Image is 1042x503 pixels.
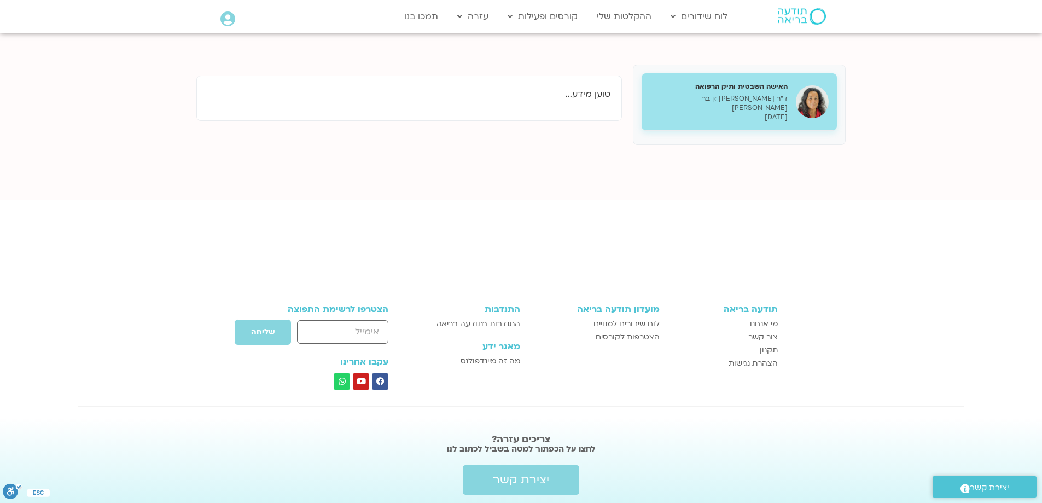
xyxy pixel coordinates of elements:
[760,344,778,357] span: תקנון
[748,331,778,344] span: צור קשר
[418,317,520,331] a: התנדבות בתודעה בריאה
[665,6,733,27] a: לוח שידורים
[452,6,494,27] a: עזרה
[265,304,389,314] h3: הצטרפו לרשימת התפוצה
[970,481,1009,495] span: יצירת קשר
[418,304,520,314] h3: התנדבות
[671,317,778,331] a: מי אנחנו
[461,355,520,368] span: מה זה מיינדפולנס
[418,355,520,368] a: מה זה מיינדפולנס
[531,331,660,344] a: הצטרפות לקורסים
[729,357,778,370] span: הצהרת נגישות
[671,344,778,357] a: תקנון
[463,465,579,495] a: יצירת קשר
[493,473,549,487] span: יצירת קשר
[650,94,788,113] p: ד״ר [PERSON_NAME] זן בר [PERSON_NAME]
[436,317,520,331] span: התנדבות בתודעה בריאה
[234,319,292,345] button: שליחה
[671,304,778,314] h3: תודעה בריאה
[418,342,520,351] h3: מאגר ידע
[650,113,788,122] p: [DATE]
[236,434,806,445] h2: צריכים עזרה?
[796,85,829,118] img: האישה השבטית ותיק הרפואה
[750,317,778,331] span: מי אנחנו
[593,317,660,331] span: לוח שידורים למנויים
[399,6,444,27] a: תמכו בנו
[650,82,788,91] h5: האישה השבטית ותיק הרפואה
[591,6,657,27] a: ההקלטות שלי
[265,357,389,367] h3: עקבו אחרינו
[251,328,275,337] span: שליחה
[502,6,583,27] a: קורסים ופעילות
[236,443,806,454] h2: לחצו על הכפתור למטה בשביל לכתוב לנו
[531,304,660,314] h3: מועדון תודעה בריאה
[671,331,778,344] a: צור קשר
[778,8,826,25] img: תודעה בריאה
[265,319,389,351] form: טופס חדש
[671,357,778,370] a: הצהרת נגישות
[208,87,610,102] p: טוען מידע...
[531,317,660,331] a: לוח שידורים למנויים
[596,331,660,344] span: הצטרפות לקורסים
[933,476,1037,498] a: יצירת קשר
[297,320,388,344] input: אימייל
